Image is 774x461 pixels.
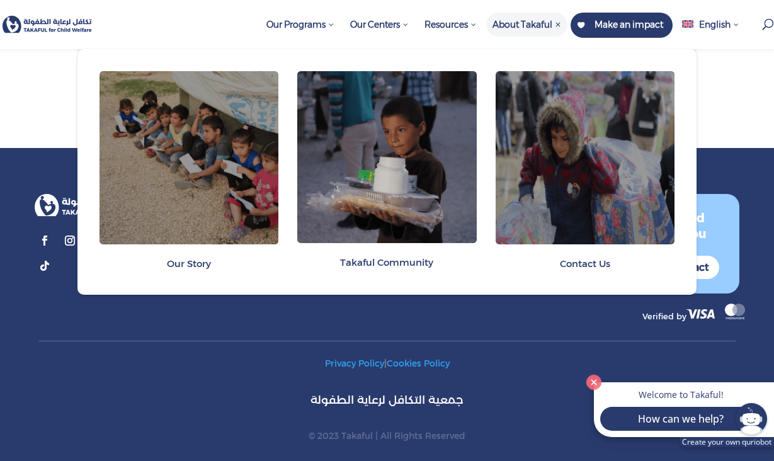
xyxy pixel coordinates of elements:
a: Resources [418,13,483,49]
a: Our Story [100,247,278,280]
img: Takaful [3,16,92,33]
span: Our Story [167,258,211,270]
span: About Takaful [492,19,561,30]
span: Contact Us [560,258,610,270]
span: Our Programs [266,19,334,30]
img: logo_takaful_final (1) 1 [35,194,150,216]
a: Our Programs [260,13,341,49]
span: Takaful Community [340,256,433,268]
span: Make an impact [595,19,663,30]
span: Resources [424,19,477,30]
button: How can we help? [600,407,761,431]
div: Verified by [29,304,745,325]
a: Follow on Instagram [60,230,80,251]
span: جمعية التكافل لرعاية الطفولة [310,393,464,407]
a: Contact Us [496,247,674,280]
p: Welcome to Takaful! [606,389,755,401]
a: Cookies Policy [387,358,450,369]
span: Our Centers [350,19,409,30]
a: Make an impact [571,13,673,38]
a: About Takaful [486,13,567,49]
a: Takaful Community [297,246,476,278]
a: Create your own quriobot [680,437,774,447]
button: Close [583,372,605,393]
a: Follow on TikTok [35,256,55,276]
a: Follow on Facebook [35,230,55,251]
a: Privacy Policy [325,358,384,369]
a: English [676,13,746,49]
span: English [699,19,731,30]
p: | [38,355,735,372]
a: Our Centers [344,13,415,49]
p: © 2023 Takaful | All Rights Reserved [38,428,735,445]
